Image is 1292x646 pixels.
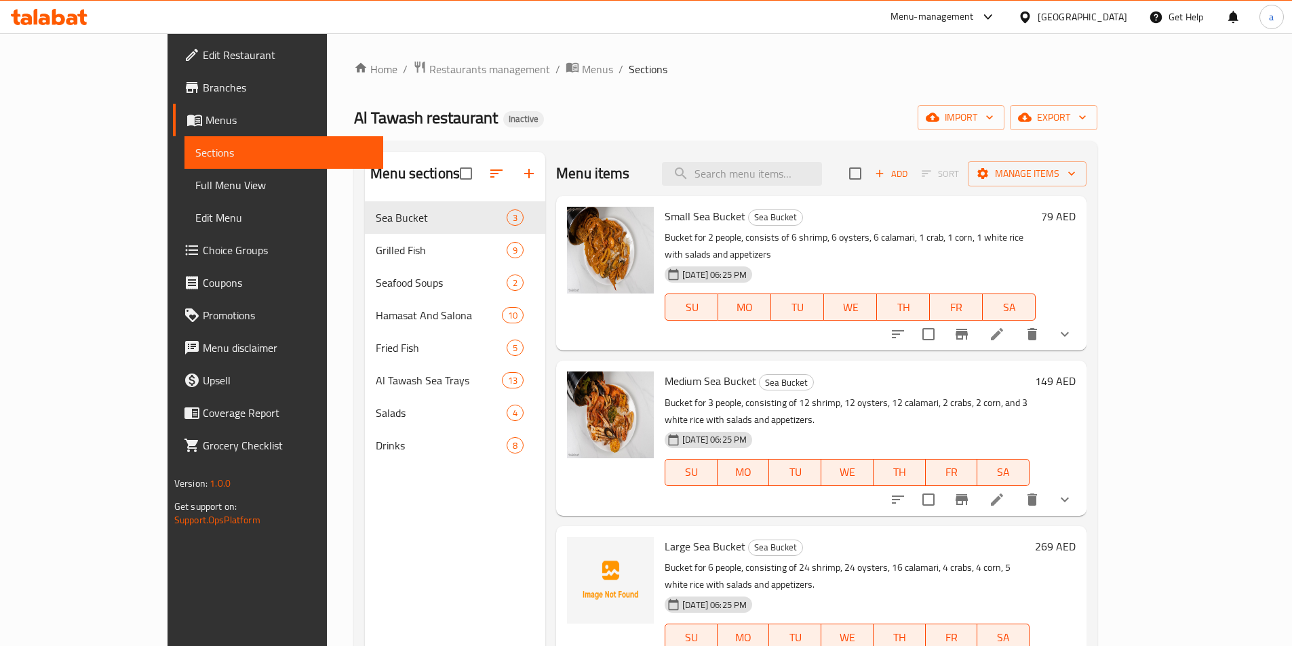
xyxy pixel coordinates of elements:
[376,405,507,421] span: Salads
[507,405,524,421] div: items
[882,298,924,317] span: TH
[665,229,1036,263] p: Bucket for 2 people, consists of 6 shrimp, 6 oysters, 6 calamari, 1 crab, 1 corn, 1 white rice wi...
[184,201,383,234] a: Edit Menu
[629,61,667,77] span: Sections
[429,61,550,77] span: Restaurants management
[173,71,383,104] a: Branches
[354,102,498,133] span: Al Tawash restaurant
[977,459,1030,486] button: SA
[195,144,372,161] span: Sections
[869,163,913,184] span: Add item
[748,540,803,556] div: Sea Bucket
[203,275,372,291] span: Coupons
[365,201,545,234] div: Sea Bucket3
[882,318,914,350] button: sort-choices
[935,298,977,317] span: FR
[841,159,869,188] span: Select section
[827,462,868,482] span: WE
[502,307,524,323] div: items
[195,177,372,193] span: Full Menu View
[582,61,613,77] span: Menus
[376,372,502,388] span: Al Tawash Sea Trays
[988,298,1030,317] span: SA
[195,209,372,226] span: Edit Menu
[619,61,623,77] li: /
[376,307,502,323] div: Hamasat And Salona
[890,9,974,25] div: Menu-management
[677,268,752,281] span: [DATE] 06:25 PM
[174,475,208,492] span: Version:
[376,242,507,258] span: Grilled Fish
[665,206,745,226] span: Small Sea Bucket
[665,559,1030,593] p: Bucket for 6 people, consisting of 24 shrimp, 24 oysters, 16 calamari, 4 crabs, 4 corn, 5 white r...
[503,111,544,127] div: Inactive
[203,47,372,63] span: Edit Restaurant
[926,459,978,486] button: FR
[365,266,545,299] div: Seafood Soups2
[1038,9,1127,24] div: [GEOGRAPHIC_DATA]
[775,462,816,482] span: TU
[205,112,372,128] span: Menus
[718,459,770,486] button: MO
[1010,105,1097,130] button: export
[930,294,983,321] button: FR
[376,437,507,453] div: Drinks
[671,462,712,482] span: SU
[914,485,943,514] span: Select to update
[173,39,383,71] a: Edit Restaurant
[989,491,1005,508] a: Edit menu item
[173,234,383,266] a: Choice Groups
[507,211,523,224] span: 3
[173,429,383,462] a: Grocery Checklist
[452,159,480,188] span: Select all sections
[203,437,372,453] span: Grocery Checklist
[502,372,524,388] div: items
[748,209,803,226] div: Sea Bucket
[824,294,877,321] button: WE
[173,299,383,331] a: Promotions
[918,105,1004,130] button: import
[365,331,545,364] div: Fried Fish5
[507,342,523,355] span: 5
[945,483,978,516] button: Branch-specific-item
[1016,483,1049,516] button: delete
[203,307,372,323] span: Promotions
[879,462,920,482] span: TH
[365,299,545,331] div: Hamasat And Salona10
[662,162,822,186] input: search
[913,163,968,184] span: Select section first
[210,475,231,492] span: 1.0.0
[365,196,545,467] nav: Menu sections
[173,266,383,299] a: Coupons
[968,161,1087,186] button: Manage items
[983,462,1024,482] span: SA
[749,209,802,225] span: Sea Bucket
[174,511,260,529] a: Support.OpsPlatform
[555,61,560,77] li: /
[1035,371,1076,390] h6: 149 AED
[365,234,545,266] div: Grilled Fish9
[173,364,383,397] a: Upsell
[507,209,524,226] div: items
[556,163,630,184] h2: Menu items
[507,244,523,257] span: 9
[928,109,994,126] span: import
[671,298,713,317] span: SU
[677,599,752,611] span: [DATE] 06:25 PM
[829,298,872,317] span: WE
[480,157,513,190] span: Sort sections
[403,61,408,77] li: /
[882,483,914,516] button: sort-choices
[1021,109,1087,126] span: export
[931,462,973,482] span: FR
[376,340,507,356] span: Fried Fish
[665,371,756,391] span: Medium Sea Bucket
[370,163,460,184] h2: Menu sections
[1049,483,1081,516] button: show more
[376,275,507,291] div: Seafood Soups
[1269,9,1274,24] span: a
[173,397,383,429] a: Coverage Report
[567,207,654,294] img: Small Sea Bucket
